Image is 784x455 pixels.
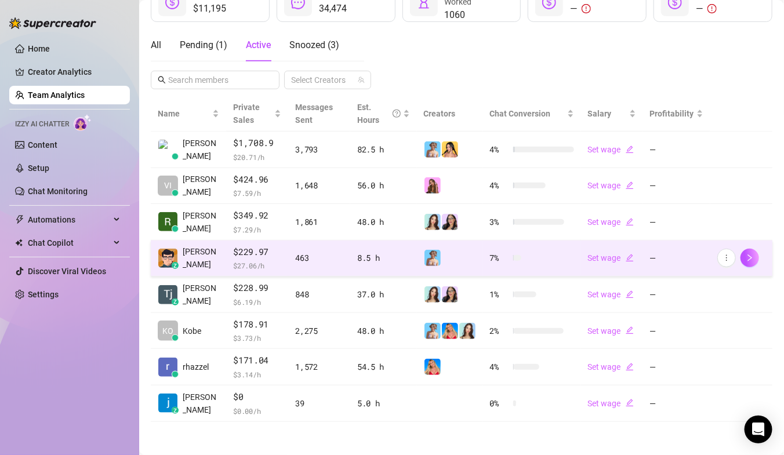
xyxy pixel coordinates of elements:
[588,362,634,372] a: Set wageedit
[28,140,57,150] a: Content
[424,250,441,266] img: Vanessa
[164,179,172,192] span: VI
[707,4,717,13] span: exclamation-circle
[295,252,343,264] div: 463
[626,145,634,154] span: edit
[588,217,634,227] a: Set wageedit
[643,276,710,313] td: —
[15,239,23,247] img: Chat Copilot
[696,2,726,16] div: —
[28,90,85,100] a: Team Analytics
[490,216,509,228] span: 3 %
[643,313,710,350] td: —
[233,332,281,344] span: $ 3.73 /h
[442,141,458,158] img: Jocelyn
[28,210,110,229] span: Automations
[490,143,509,156] span: 4 %
[588,145,634,154] a: Set wageedit
[424,286,441,303] img: Amelia
[233,296,281,308] span: $ 6.19 /h
[233,390,281,404] span: $0
[442,323,458,339] img: Ashley
[289,39,339,50] span: Snoozed ( 3 )
[233,245,281,259] span: $229.97
[626,363,634,371] span: edit
[424,177,441,194] img: Ari
[643,241,710,277] td: —
[151,96,226,132] th: Name
[626,254,634,262] span: edit
[570,2,616,16] div: —
[357,325,410,337] div: 48.0 h
[28,234,110,252] span: Chat Copilot
[15,215,24,224] span: thunderbolt
[158,140,177,159] img: Paul James Sori…
[490,252,509,264] span: 7 %
[172,262,179,269] div: z
[74,114,92,131] img: AI Chatter
[9,17,96,29] img: logo-BBDzfeDw.svg
[158,212,177,231] img: Riza Joy Barrer…
[357,252,410,264] div: 8.5 h
[246,39,271,50] span: Active
[490,325,509,337] span: 2 %
[172,299,179,305] div: z
[233,209,281,223] span: $349.92
[626,399,634,407] span: edit
[158,76,166,84] span: search
[183,245,219,271] span: [PERSON_NAME]
[459,323,476,339] img: Amelia
[183,361,209,373] span: rhazzel
[626,326,634,334] span: edit
[588,181,634,190] a: Set wageedit
[180,38,227,52] div: Pending ( 1 )
[162,325,173,337] span: KO
[643,132,710,168] td: —
[357,179,410,192] div: 56.0 h
[295,143,343,156] div: 3,793
[183,173,219,198] span: [PERSON_NAME]
[643,349,710,385] td: —
[15,119,69,130] span: Izzy AI Chatter
[588,399,634,408] a: Set wageedit
[357,101,401,126] div: Est. Hours
[357,397,410,410] div: 5.0 h
[233,103,260,125] span: Private Sales
[168,74,263,86] input: Search members
[233,187,281,199] span: $ 7.59 /h
[643,385,710,422] td: —
[393,101,401,126] span: question-circle
[233,281,281,295] span: $228.99
[28,290,59,299] a: Settings
[650,109,694,118] span: Profitability
[723,254,731,262] span: more
[424,141,441,158] img: Vanessa
[183,391,219,416] span: [PERSON_NAME]
[626,218,634,226] span: edit
[295,103,333,125] span: Messages Sent
[357,143,410,156] div: 82.5 h
[445,8,511,22] span: 1060
[582,4,591,13] span: exclamation-circle
[295,288,343,301] div: 848
[183,325,201,337] span: Kobe
[588,253,634,263] a: Set wageedit
[295,397,343,410] div: 39
[490,397,509,410] span: 0 %
[643,204,710,241] td: —
[233,369,281,380] span: $ 3.14 /h
[233,318,281,332] span: $178.91
[424,323,441,339] img: Vanessa
[233,405,281,417] span: $ 0.00 /h
[358,77,365,83] span: team
[626,290,634,299] span: edit
[295,361,343,373] div: 1,572
[28,63,121,81] a: Creator Analytics
[319,2,373,16] span: 34,474
[588,290,634,299] a: Set wageedit
[490,361,509,373] span: 4 %
[158,249,177,268] img: conan bez
[233,151,281,163] span: $ 20.71 /h
[158,285,177,304] img: Tj Espiritu
[424,359,441,375] img: Ashley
